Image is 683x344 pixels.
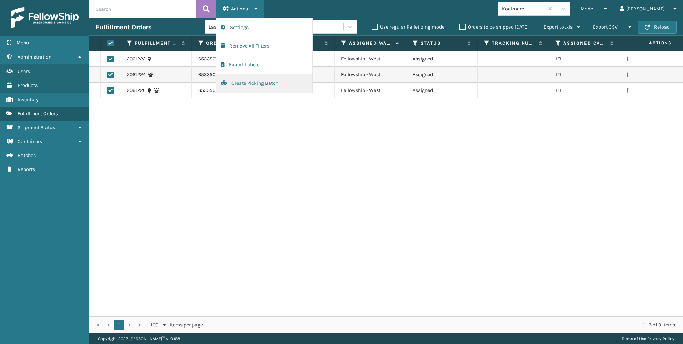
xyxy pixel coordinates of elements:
label: Use regular Palletizing mode [372,24,444,30]
td: 6533503 [192,67,263,83]
a: 2061222 [127,55,146,63]
span: items per page [151,320,203,330]
label: Order Number [206,40,249,46]
td: Fellowship - West [335,83,406,98]
a: 1 [114,320,124,330]
span: 100 [151,321,161,329]
span: Inventory [18,97,39,103]
button: Reload [638,21,677,34]
span: Reports [18,166,35,172]
a: 2061224 [127,71,146,78]
td: 6533507 [192,51,263,67]
span: Actions [231,6,248,12]
span: Mode [580,6,593,12]
label: Tracking Number [492,40,535,46]
span: Containers [18,138,42,144]
button: Remove All Filters [216,37,312,55]
span: Administration [18,54,51,60]
span: Products [18,82,38,88]
a: Terms of Use [622,336,646,341]
div: Koolmore [502,5,544,13]
label: Status [420,40,464,46]
button: Settings [216,18,312,37]
td: Assigned [406,51,478,67]
td: 6533505 [192,83,263,98]
h3: Fulfillment Orders [96,23,151,31]
div: | [622,333,674,344]
td: Assigned [406,67,478,83]
td: Assigned [406,83,478,98]
label: Assigned Warehouse [349,40,392,46]
span: Shipment Status [18,124,55,131]
a: 2061226 [127,87,146,94]
p: Copyright 2023 [PERSON_NAME]™ v 1.0.188 [98,333,180,344]
td: Fellowship - West [335,51,406,67]
td: LTL [549,67,620,83]
div: 1 - 3 of 3 items [213,321,675,329]
td: LTL [549,83,620,98]
div: Last 90 Days [209,23,264,31]
span: Batches [18,152,36,158]
span: Fulfillment Orders [18,110,58,117]
label: Orders to be shipped [DATE] [459,24,529,30]
td: LTL [549,51,620,67]
span: Users [18,68,30,74]
img: logo [11,7,79,29]
a: Privacy Policy [647,336,674,341]
button: Create Picking Batch [216,74,312,93]
label: Assigned Carrier Service [563,40,607,46]
label: Fulfillment Order Id [135,40,178,46]
button: Export Labels [216,55,312,74]
span: Menu [16,40,29,46]
span: Actions [627,37,676,49]
span: Export CSV [593,24,618,30]
td: Fellowship - West [335,67,406,83]
span: Export to .xls [544,24,573,30]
